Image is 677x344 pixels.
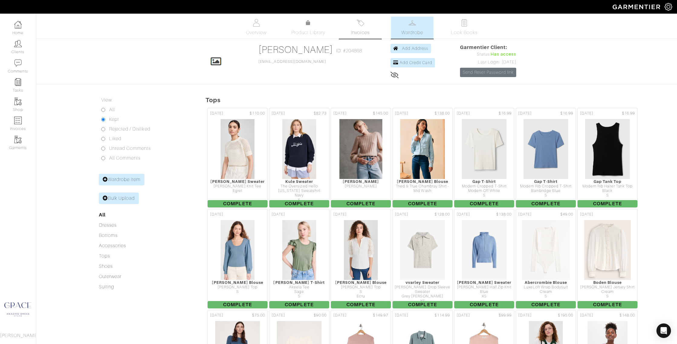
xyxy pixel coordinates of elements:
[269,285,329,290] div: Akeela Tee
[393,280,452,285] div: vvarley Sweater
[246,29,266,36] span: Overview
[435,111,450,116] span: $138.00
[390,58,435,67] a: Add Credit Card
[208,200,267,207] span: Complete
[580,212,593,217] span: [DATE]
[400,119,445,179] img: wR7jMv8nGgEMwEz1wtHyN6Zt
[577,107,638,208] a: [DATE] $16.99 Gap Tank Top Modern Rib Halter Tank Top Black S Complete
[269,301,329,308] span: Complete
[454,179,514,184] div: Gap T-Shirt
[220,119,255,179] img: s4ZUgBLVngsWPF5EQNTmwug3
[331,184,391,189] div: [PERSON_NAME]
[331,200,391,207] span: Complete
[109,116,119,123] label: Kept
[357,19,364,27] img: orders-27d20c2124de7fd6de4e0e44c1d41de31381a507db9b33961299e4e07d508b8c.svg
[269,184,329,193] div: The Oversized Hello [US_STATE] Sweatshirt
[516,285,576,290] div: LuxeLoft Wrap Bodysuit
[461,19,468,27] img: todo-9ac3debb85659649dc8f770b8b6100bb5dab4b48dedcbae339e5042a72dfd3cc.svg
[393,179,452,184] div: [PERSON_NAME] Blouse
[435,313,450,318] span: $114.99
[208,184,267,189] div: [PERSON_NAME] Knit Tee
[393,200,452,207] span: Complete
[395,111,408,116] span: [DATE]
[610,2,665,12] img: garmentier-logo-header-white-b43fb05a5012e4ada735d5af1a66efaba907eab6374d6393d1fbf88cb4ef424d.png
[460,51,516,58] div: Status:
[101,96,113,104] label: View:
[333,313,347,318] span: [DATE]
[269,200,329,207] span: Complete
[390,44,431,53] a: Add Address
[454,294,514,299] div: XS
[208,179,267,184] div: [PERSON_NAME] Sweater
[208,290,267,294] div: S
[516,189,576,193] div: Bainbridge Blue
[578,193,637,198] div: S
[269,294,329,299] div: S
[269,290,329,294] div: Sage
[220,220,255,280] img: cc8AjW6eAFiWzzr92ALaCnYE
[443,17,485,39] a: Look Books
[207,208,268,309] a: [DATE] [PERSON_NAME] Blouse [PERSON_NAME] Top S Complete
[14,59,22,67] img: comment-icon-a0a6a9ef722e966f86d9cbdc48e553b5cf19dbc54f86b18d962a5391bc8f6eb6.png
[336,47,362,54] span: ID: #204868
[331,301,391,308] span: Complete
[14,136,22,143] img: garments-icon-b7da505a4dc4fd61783c78ac3ca0ef83fa9d6f193b1c9dc38574b1d14d53ca28.png
[291,29,326,36] span: Product Library
[99,212,105,218] a: All
[395,212,408,217] span: [DATE]
[578,189,637,193] div: Black
[331,280,391,285] div: [PERSON_NAME] Blouse
[99,264,113,269] a: Shoes
[339,17,381,39] a: Invoices
[391,17,433,39] a: Wardrobe
[453,208,515,309] a: [DATE] $138.00 [PERSON_NAME] Sweater [PERSON_NAME] Half Zip Knit Blue XS Complete
[14,117,22,124] img: orders-icon-0abe47150d42831381b5fb84f609e132dff9fe21cb692f30cb5eec754e2cba89.png
[392,208,453,309] a: [DATE] $128.00 vvarley Sweater [PERSON_NAME] Drop Sleeve Sweater Grey [PERSON_NAME] XS Complete
[314,111,327,116] span: $82.73
[272,313,285,318] span: [DATE]
[578,179,637,184] div: Gap Tank Top
[516,193,576,198] div: S
[622,111,635,116] span: $16.99
[665,3,672,11] img: gear-icon-white-bd11855cb880d31180b6d7d6211b90ccbf57a29d726f0c71d8c61bd08dd39cc2.png
[373,111,388,116] span: $145.00
[99,253,110,259] a: Tops
[580,313,593,318] span: [DATE]
[656,323,671,338] div: Open Intercom Messenger
[268,107,330,208] a: [DATE] $82.73 Kule Sweater The Oversized Hello [US_STATE] Sweatshirt Navy S Complete
[333,212,347,217] span: [DATE]
[269,193,329,198] div: Navy
[282,220,316,280] img: 7hFYrgyjH4k5M1AQiDoswmvt
[516,290,576,294] div: Cream
[258,44,333,55] a: [PERSON_NAME]
[99,233,118,238] a: Bottoms
[577,208,638,309] a: [DATE] Boden Blouse [PERSON_NAME] Jersey Shirt Cream S Complete
[401,29,423,36] span: Wardrobe
[210,111,223,116] span: [DATE]
[584,220,631,280] img: e4xPnaGpJAsSxbmC4jNidiLN
[454,200,514,207] span: Complete
[393,184,452,193] div: Tried & True Chambray Shirt - Mid Wash
[269,198,329,203] div: S
[451,29,478,36] span: Look Books
[409,19,416,27] img: wardrobe-487a4870c1b7c33e795ec22d11cfc2ed9d08956e64fb3008fe2437562e282088.svg
[457,212,470,217] span: [DATE]
[393,299,452,303] div: XS
[558,313,573,318] span: $195.00
[393,301,452,308] span: Complete
[457,111,470,116] span: [DATE]
[344,220,378,280] img: 79eqFSSSuu1fwSUwzNPsKRnV
[99,222,117,228] a: Dresses
[454,189,514,193] div: Modern Off White
[208,189,267,193] div: Egret
[330,107,392,208] a: [DATE] $145.00 [PERSON_NAME] [PERSON_NAME] Complete
[462,220,507,280] img: HnbGSR2DVqK9VHEp3G2eupWL
[109,135,121,142] label: Liked
[578,200,637,207] span: Complete
[14,78,22,86] img: reminder-icon-8004d30b9f0a5d33ae49ab947aed9ed385cf756f9e5892f1edd6e32f2345188e.png
[402,46,429,51] span: Add Address
[460,68,516,77] a: Send Reset Password link
[282,119,316,179] img: NrkdCTw8iAqFfGtK1n3bykns
[330,208,392,309] a: [DATE] [PERSON_NAME] Blouse [PERSON_NAME] Top S Ecru Complete
[272,111,285,116] span: [DATE]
